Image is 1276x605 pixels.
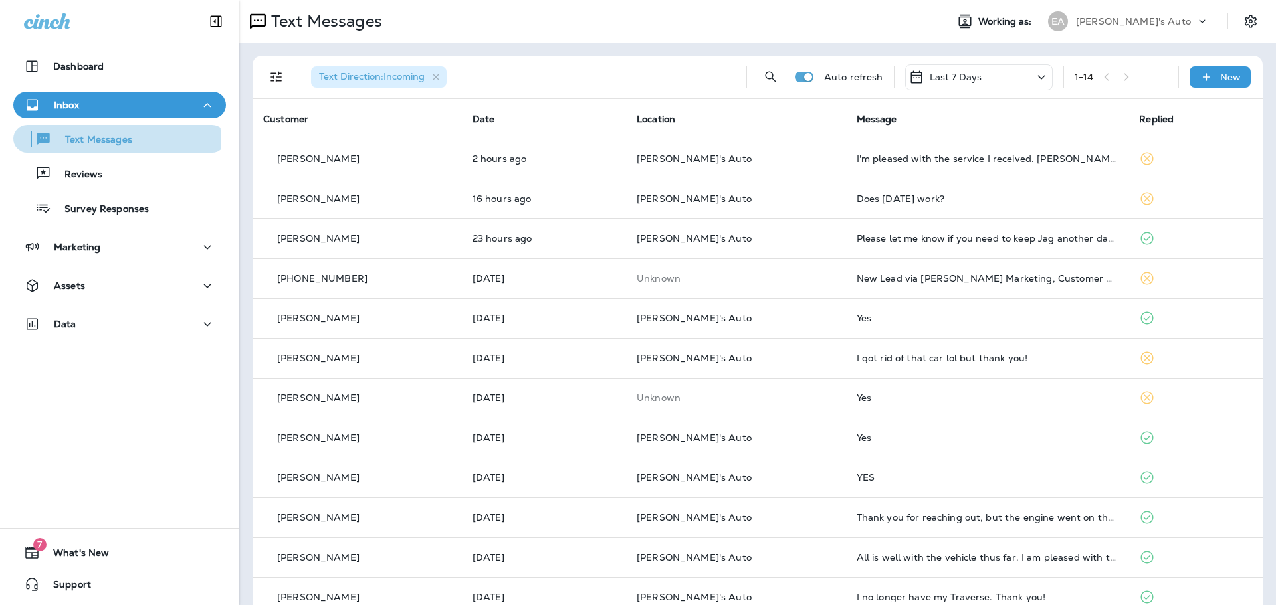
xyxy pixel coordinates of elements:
[637,193,752,205] span: [PERSON_NAME]'s Auto
[637,232,752,244] span: [PERSON_NAME]'s Auto
[52,134,132,147] p: Text Messages
[473,313,615,323] p: Oct 13, 2025 05:11 PM
[857,592,1118,602] div: I no longer have my Traverse. Thank you!
[857,353,1118,363] div: I got rid of that car lol but thank you!
[637,392,835,403] p: This customer does not have a last location and the phone number they messaged is not assigned to...
[197,8,235,35] button: Collapse Sidebar
[40,547,109,563] span: What's New
[857,273,1118,284] div: New Lead via Merrick Marketing, Customer Name: Andrew S., Contact info: Masked phone number avail...
[473,432,615,443] p: Oct 12, 2025 01:58 PM
[13,194,226,222] button: Survey Responses
[473,592,615,602] p: Oct 8, 2025 11:29 AM
[857,512,1118,523] div: Thank you for reaching out, but the engine went on the Hyundai
[637,153,752,165] span: [PERSON_NAME]'s Auto
[277,512,360,523] p: [PERSON_NAME]
[1139,113,1174,125] span: Replied
[857,113,897,125] span: Message
[13,125,226,153] button: Text Messages
[13,159,226,187] button: Reviews
[54,100,79,110] p: Inbox
[473,273,615,284] p: Oct 14, 2025 08:18 AM
[277,472,360,483] p: [PERSON_NAME]
[311,66,447,88] div: Text Direction:Incoming
[473,193,615,204] p: Oct 14, 2025 06:34 PM
[637,113,675,125] span: Location
[263,113,308,125] span: Customer
[266,11,382,31] p: Text Messages
[13,272,226,299] button: Assets
[857,313,1118,323] div: Yes
[473,153,615,164] p: Oct 15, 2025 07:56 AM
[13,92,226,118] button: Inbox
[277,313,360,323] p: [PERSON_NAME]
[1075,72,1094,82] div: 1 - 14
[758,64,784,90] button: Search Messages
[637,273,835,284] p: This customer does not have a last location and the phone number they messaged is not assigned to...
[473,233,615,244] p: Oct 14, 2025 11:38 AM
[13,234,226,260] button: Marketing
[51,169,102,181] p: Reviews
[857,472,1118,483] div: YES
[51,203,149,216] p: Survey Responses
[473,392,615,403] p: Oct 12, 2025 03:05 PM
[857,392,1118,403] div: Yes
[857,432,1118,443] div: Yes
[40,579,91,595] span: Support
[637,511,752,523] span: [PERSON_NAME]'s Auto
[824,72,883,82] p: Auto refresh
[978,16,1035,27] span: Working as:
[473,512,615,523] p: Oct 11, 2025 11:19 AM
[1076,16,1191,27] p: [PERSON_NAME]'s Auto
[319,70,425,82] span: Text Direction : Incoming
[277,193,360,204] p: [PERSON_NAME]
[13,571,226,598] button: Support
[277,353,360,363] p: [PERSON_NAME]
[473,552,615,562] p: Oct 10, 2025 02:21 PM
[473,472,615,483] p: Oct 12, 2025 01:08 PM
[277,432,360,443] p: [PERSON_NAME]
[637,472,752,483] span: [PERSON_NAME]'s Auto
[54,319,76,329] p: Data
[54,280,85,291] p: Assets
[857,153,1118,164] div: I'm pleased with the service I received. Amy Pedon
[54,242,100,252] p: Marketing
[1220,72,1241,82] p: New
[13,53,226,80] button: Dashboard
[277,273,368,284] p: [PHONE_NUMBER]
[277,392,360,403] p: [PERSON_NAME]
[857,193,1118,204] div: Does this Thursday work?
[263,64,290,90] button: Filters
[637,352,752,364] span: [PERSON_NAME]'s Auto
[637,591,752,603] span: [PERSON_NAME]'s Auto
[930,72,982,82] p: Last 7 Days
[277,233,360,244] p: [PERSON_NAME]
[637,551,752,563] span: [PERSON_NAME]'s Auto
[473,353,615,363] p: Oct 13, 2025 03:31 PM
[13,311,226,337] button: Data
[1239,9,1263,33] button: Settings
[277,592,360,602] p: [PERSON_NAME]
[637,312,752,324] span: [PERSON_NAME]'s Auto
[277,153,360,164] p: [PERSON_NAME]
[13,539,226,566] button: 7What's New
[277,552,360,562] p: [PERSON_NAME]
[53,61,104,72] p: Dashboard
[1048,11,1068,31] div: EA
[33,538,47,551] span: 7
[473,113,495,125] span: Date
[857,233,1118,244] div: Please let me know if you need to keep Jag another day so I can arrange rides to appts tomorrow. ...
[637,432,752,444] span: [PERSON_NAME]'s Auto
[857,552,1118,562] div: All is well with the vehicle thus far. I am pleased with the service provided. FYI, if Iwas not s...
